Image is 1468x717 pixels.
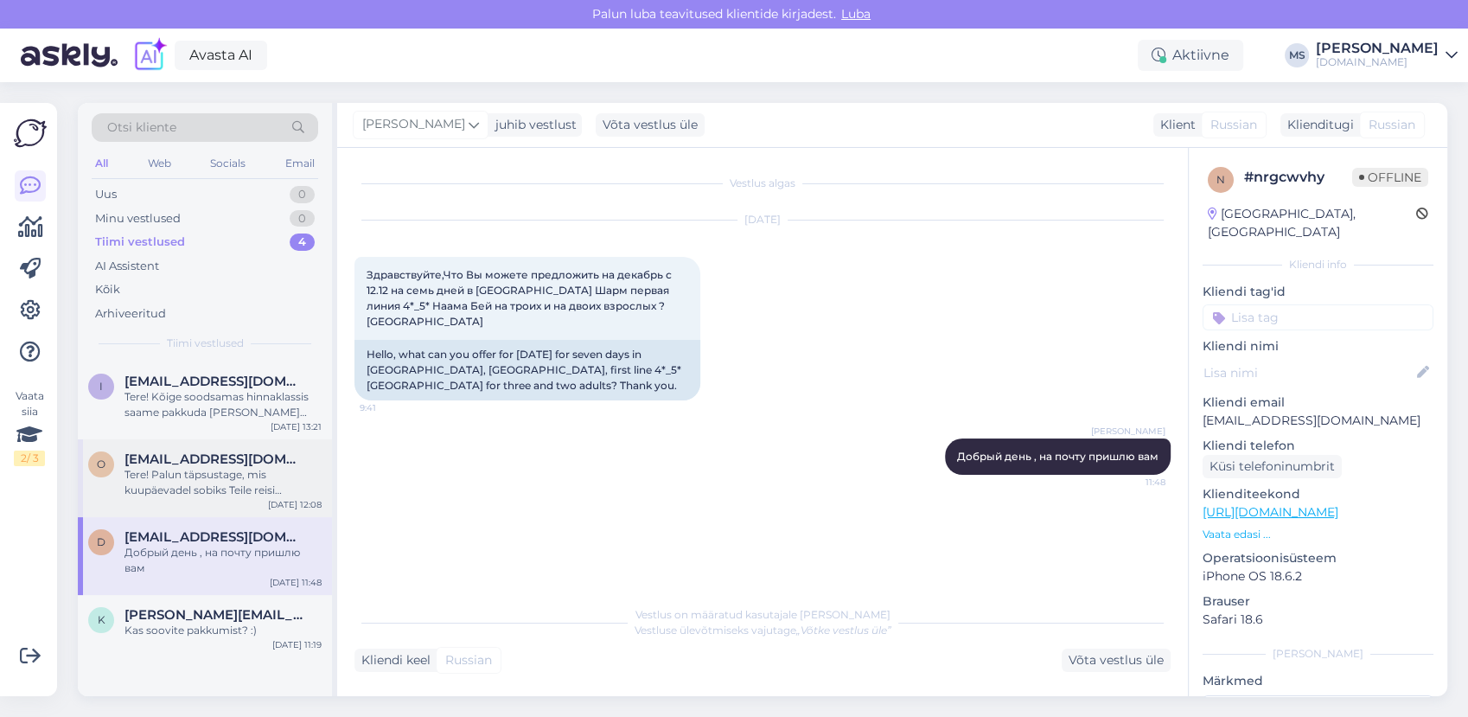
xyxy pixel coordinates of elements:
[97,535,105,548] span: d
[1316,42,1458,69] a: [PERSON_NAME][DOMAIN_NAME]
[1062,649,1171,672] div: Võta vestlus üle
[1369,116,1415,134] span: Russian
[97,458,105,471] span: O
[1208,205,1416,241] div: [GEOGRAPHIC_DATA], [GEOGRAPHIC_DATA]
[796,624,891,637] i: „Võtke vestlus üle”
[1203,437,1433,455] p: Kliendi telefon
[272,638,322,651] div: [DATE] 11:19
[270,576,322,589] div: [DATE] 11:48
[635,608,890,621] span: Vestlus on määratud kasutajale [PERSON_NAME]
[1203,337,1433,355] p: Kliendi nimi
[1203,567,1433,586] p: iPhone OS 18.6.2
[14,117,47,150] img: Askly Logo
[95,234,185,251] div: Tiimi vestlused
[1203,611,1433,629] p: Safari 18.6
[95,281,120,298] div: Kõik
[635,624,891,637] span: Vestluse ülevõtmiseks vajutage
[124,545,322,576] div: Добрый день , на почту пришлю вам
[1244,167,1352,188] div: # nrgcwvhy
[1203,304,1433,330] input: Lisa tag
[1203,549,1433,567] p: Operatsioonisüsteem
[1203,363,1414,382] input: Lisa nimi
[92,152,112,175] div: All
[836,6,876,22] span: Luba
[1210,116,1257,134] span: Russian
[282,152,318,175] div: Email
[290,210,315,227] div: 0
[1101,476,1165,489] span: 11:48
[354,176,1171,191] div: Vestlus algas
[1203,283,1433,301] p: Kliendi tag'id
[1203,394,1433,412] p: Kliendi email
[124,374,304,389] span: info@ideaarhitektid.ee
[1352,168,1428,187] span: Offline
[14,451,45,466] div: 2 / 3
[1203,527,1433,542] p: Vaata edasi ...
[268,498,322,511] div: [DATE] 12:08
[354,340,700,400] div: Hello, what can you offer for [DATE] for seven days in [GEOGRAPHIC_DATA], [GEOGRAPHIC_DATA], firs...
[14,388,45,466] div: Vaata siia
[1203,592,1433,611] p: Brauser
[354,651,431,669] div: Kliendi keel
[1203,485,1433,503] p: Klienditeekond
[1138,40,1243,71] div: Aktiivne
[1203,646,1433,662] div: [PERSON_NAME]
[367,268,674,328] span: Здравствуйте,Что Вы можете предложить на декабрь с 12.12 на семь дней в [GEOGRAPHIC_DATA] Шарм пе...
[354,212,1171,227] div: [DATE]
[98,613,105,626] span: K
[1091,425,1165,438] span: [PERSON_NAME]
[95,186,117,203] div: Uus
[360,401,424,414] span: 9:41
[124,467,322,498] div: Tere! Palun täpsustage, mis kuupäevadel sobiks Teile reisi alustada?
[1280,116,1354,134] div: Klienditugi
[362,115,465,134] span: [PERSON_NAME]
[144,152,175,175] div: Web
[124,451,304,467] span: Ojaraul@gmail.com
[95,258,159,275] div: AI Assistent
[95,305,166,323] div: Arhiveeritud
[1203,257,1433,272] div: Kliendi info
[95,210,181,227] div: Minu vestlused
[1316,55,1439,69] div: [DOMAIN_NAME]
[271,420,322,433] div: [DATE] 13:21
[1203,455,1342,478] div: Küsi telefoninumbrit
[290,186,315,203] div: 0
[99,380,103,393] span: i
[167,336,244,351] span: Tiimi vestlused
[290,234,315,251] div: 4
[131,37,168,74] img: explore-ai
[1203,504,1338,520] a: [URL][DOMAIN_NAME]
[1203,412,1433,430] p: [EMAIL_ADDRESS][DOMAIN_NAME]
[124,389,322,420] div: Tere! Kõige soodsamas hinnaklassis saame pakkuda [PERSON_NAME] reise. Väga head pakkumised on het...
[1203,672,1433,690] p: Märkmed
[445,651,492,669] span: Russian
[1285,43,1309,67] div: MS
[1153,116,1196,134] div: Klient
[957,450,1158,463] span: Добрый день , на почту пришлю вам
[1316,42,1439,55] div: [PERSON_NAME]
[596,113,705,137] div: Võta vestlus üle
[488,116,577,134] div: juhib vestlust
[124,607,304,623] span: Kelly.koger1@gmail.com
[1216,173,1225,186] span: n
[124,623,322,638] div: Kas soovite pakkumist? :)
[175,41,267,70] a: Avasta AI
[124,529,304,545] span: dpuusaag13@gmail.com
[207,152,249,175] div: Socials
[107,118,176,137] span: Otsi kliente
